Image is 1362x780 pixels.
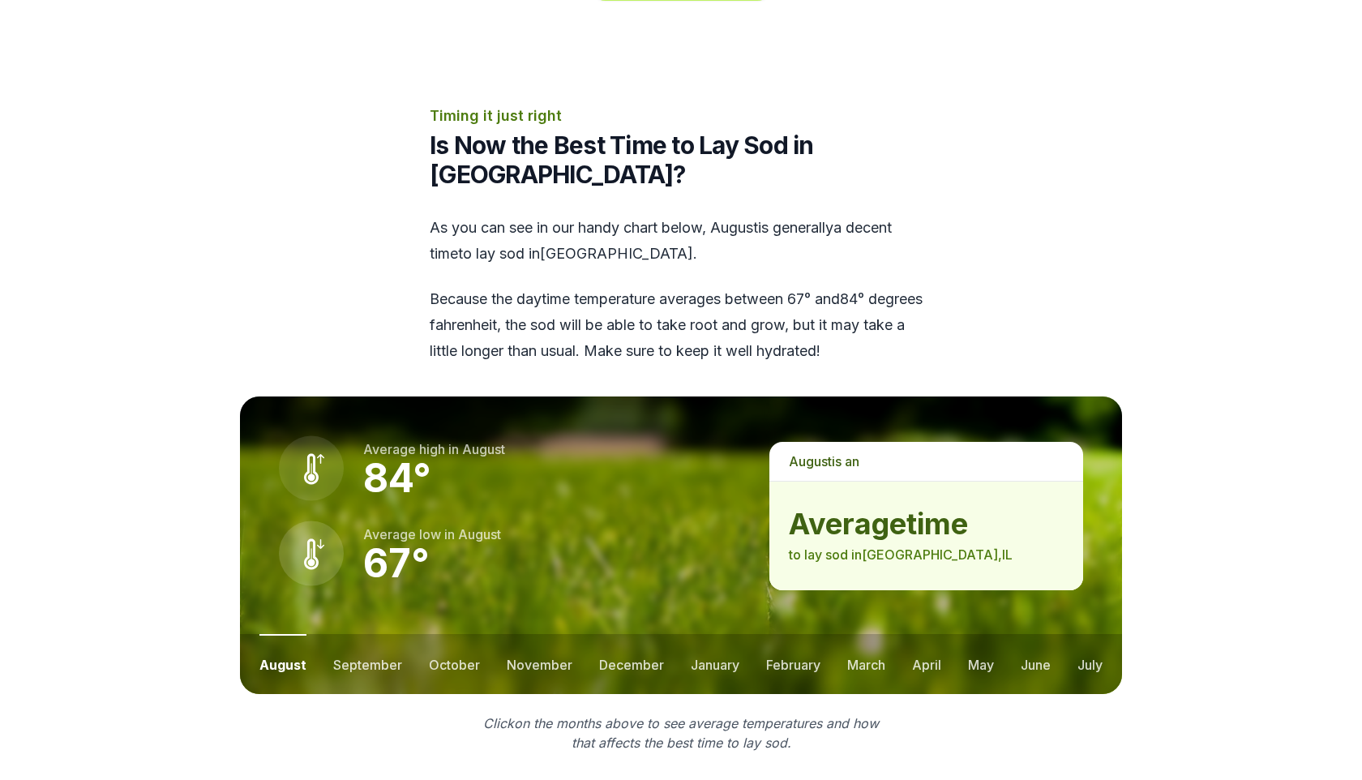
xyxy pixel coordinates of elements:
[333,634,402,694] button: september
[259,634,306,694] button: august
[458,526,501,542] span: august
[363,539,430,587] strong: 67 °
[507,634,572,694] button: november
[363,525,501,544] p: Average low in
[429,634,480,694] button: october
[789,508,1064,540] strong: average time
[710,219,758,236] span: august
[599,634,664,694] button: december
[789,453,832,469] span: august
[769,442,1083,481] p: is a n
[847,634,885,694] button: march
[968,634,994,694] button: may
[430,105,932,127] p: Timing it just right
[430,215,932,364] div: As you can see in our handy chart below, is generally a decent time to lay sod in [GEOGRAPHIC_DAT...
[473,714,889,752] p: Click on the months above to see average temperatures and how that affects the best time to lay sod.
[1021,634,1051,694] button: june
[691,634,739,694] button: january
[363,454,431,502] strong: 84 °
[1077,634,1103,694] button: july
[462,441,505,457] span: august
[430,131,932,189] h2: Is Now the Best Time to Lay Sod in [GEOGRAPHIC_DATA]?
[789,545,1064,564] p: to lay sod in [GEOGRAPHIC_DATA] , IL
[363,439,505,459] p: Average high in
[766,634,820,694] button: february
[912,634,941,694] button: april
[430,286,932,364] p: Because the daytime temperature averages between 67 ° and 84 ° degrees fahrenheit, the sod will b...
